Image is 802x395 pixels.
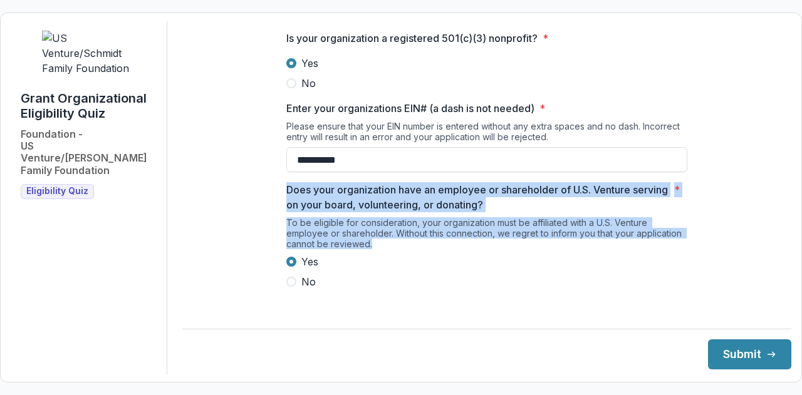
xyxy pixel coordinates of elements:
div: Please ensure that your EIN number is entered without any extra spaces and no dash. Incorrect ent... [286,121,687,147]
span: No [301,76,316,91]
div: To be eligible for consideration, your organization must be affiliated with a U.S. Venture employ... [286,217,687,254]
button: Submit [708,339,791,369]
p: Enter your organizations EIN# (a dash is not needed) [286,101,534,116]
p: Is your organization a registered 501(c)(3) nonprofit? [286,31,538,46]
span: Yes [301,254,318,269]
span: Yes [301,56,318,71]
h2: Foundation - US Venture/[PERSON_NAME] Family Foundation [21,128,157,177]
h1: Grant Organizational Eligibility Quiz [21,91,157,121]
span: No [301,274,316,289]
span: Eligibility Quiz [26,186,88,197]
img: US Venture/Schmidt Family Foundation [42,31,136,76]
p: Does your organization have an employee or shareholder of U.S. Venture serving on your board, vol... [286,182,669,212]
